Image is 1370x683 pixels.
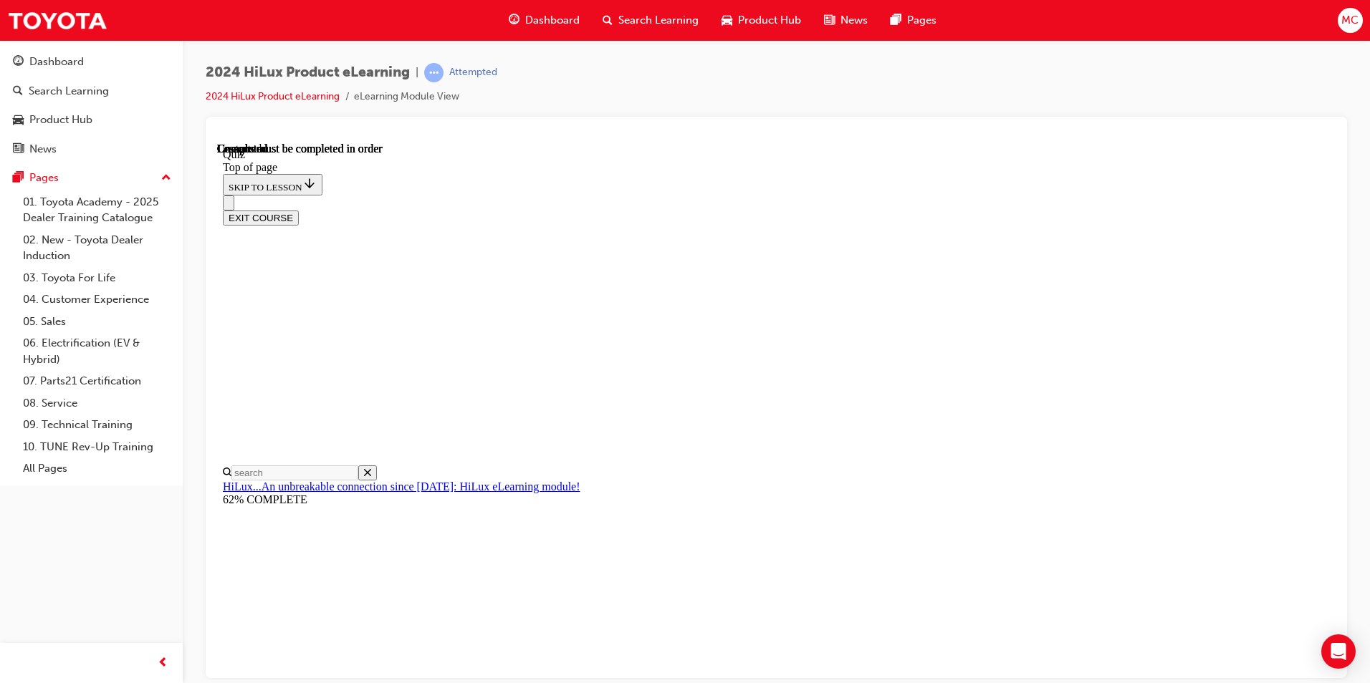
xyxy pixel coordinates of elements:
[29,141,57,158] div: News
[6,107,177,133] a: Product Hub
[141,323,160,338] button: Close search menu
[840,12,868,29] span: News
[449,66,497,79] div: Attempted
[6,136,177,163] a: News
[6,165,177,191] button: Pages
[29,54,84,70] div: Dashboard
[710,6,813,35] a: car-iconProduct Hub
[6,68,82,83] button: EXIT COURSE
[17,370,177,392] a: 07. Parts21 Certification
[907,12,937,29] span: Pages
[17,311,177,333] a: 05. Sales
[17,289,177,311] a: 04. Customer Experience
[603,11,613,29] span: search-icon
[206,90,340,102] a: 2024 HiLux Product eLearning
[6,53,17,68] button: Close navigation menu
[813,6,879,35] a: news-iconNews
[17,267,177,289] a: 03. Toyota For Life
[17,414,177,436] a: 09. Technical Training
[354,89,459,105] li: eLearning Module View
[6,46,177,165] button: DashboardSearch LearningProduct HubNews
[13,85,23,98] span: search-icon
[161,169,171,188] span: up-icon
[6,19,1113,32] div: Top of page
[6,338,363,350] a: HiLux...An unbreakable connection since [DATE]: HiLux eLearning module!
[17,392,177,415] a: 08. Service
[497,6,591,35] a: guage-iconDashboard
[891,11,901,29] span: pages-icon
[879,6,948,35] a: pages-iconPages
[509,11,519,29] span: guage-icon
[158,654,168,672] span: prev-icon
[525,12,580,29] span: Dashboard
[6,49,177,75] a: Dashboard
[206,64,410,81] span: 2024 HiLux Product eLearning
[6,78,177,105] a: Search Learning
[29,83,109,100] div: Search Learning
[6,32,105,53] button: SKIP TO LESSON
[11,39,100,50] span: SKIP TO LESSON
[17,229,177,267] a: 02. New - Toyota Dealer Induction
[824,11,835,29] span: news-icon
[17,191,177,229] a: 01. Toyota Academy - 2025 Dealer Training Catalogue
[13,56,24,69] span: guage-icon
[722,11,732,29] span: car-icon
[6,351,1113,364] div: 62% COMPLETE
[13,114,24,127] span: car-icon
[618,12,699,29] span: Search Learning
[14,323,141,338] input: Search
[1321,634,1356,669] div: Open Intercom Messenger
[29,112,92,128] div: Product Hub
[416,64,418,81] span: |
[13,172,24,185] span: pages-icon
[13,143,24,156] span: news-icon
[1341,12,1359,29] span: MC
[738,12,801,29] span: Product Hub
[17,332,177,370] a: 06. Electrification (EV & Hybrid)
[7,4,107,37] img: Trak
[29,170,59,186] div: Pages
[591,6,710,35] a: search-iconSearch Learning
[17,436,177,458] a: 10. TUNE Rev-Up Training
[424,63,444,82] span: learningRecordVerb_ATTEMPT-icon
[6,6,1113,19] div: Quiz
[1338,8,1363,33] button: MC
[17,457,177,480] a: All Pages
